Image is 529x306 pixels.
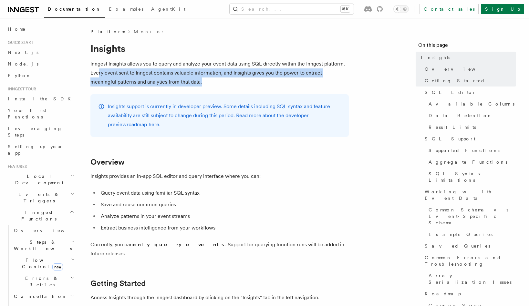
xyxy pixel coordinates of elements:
span: Features [5,164,27,169]
span: Result Limits [429,124,476,130]
button: Events & Triggers [5,189,76,207]
span: Insights [421,54,450,61]
span: Flow Control [11,257,71,270]
p: Insights support is currently in developer preview. Some details including SQL syntax and feature... [108,102,341,129]
span: Working with Event Data [425,189,516,201]
kbd: ⌘K [341,6,350,12]
span: Steps & Workflows [11,239,72,252]
a: Result Limits [426,121,516,133]
span: Aggregate Functions [429,159,507,165]
a: roadmap here [127,121,159,127]
li: Save and reuse common queries [99,200,349,209]
a: Aggregate Functions [426,156,516,168]
span: Common Schema vs Event-Specific Schema [429,207,516,226]
span: Errors & Retries [11,275,70,288]
p: Insights provides an in-app SQL editor and query interface where you can: [90,172,349,181]
a: Monitor [134,28,164,35]
span: Getting Started [425,77,485,84]
a: Working with Event Data [422,186,516,204]
button: Flow Controlnew [11,254,76,272]
span: Python [8,73,31,78]
a: AgentKit [147,2,189,17]
span: Available Columns [429,101,514,107]
h1: Insights [90,43,349,54]
a: Roadmap [422,288,516,300]
a: Contact sales [420,4,479,14]
span: SQL Support [425,136,475,142]
span: Supported Functions [429,147,500,154]
span: Common Errors and Troubleshooting [425,254,516,267]
p: Inngest Insights allows you to query and analyze your event data using SQL directly within the In... [90,59,349,87]
a: Examples [105,2,147,17]
span: Install the SDK [8,96,75,101]
a: Node.js [5,58,76,70]
span: Overview [14,228,80,233]
p: Access Insights through the Inngest dashboard by clicking on the "Insights" tab in the left navig... [90,293,349,302]
a: Common Schema vs Event-Specific Schema [426,204,516,229]
span: Inngest Functions [5,209,70,222]
strong: only query events [133,241,225,248]
a: Install the SDK [5,93,76,105]
a: Array Serialization Issues [426,270,516,288]
span: Leveraging Steps [8,126,62,138]
a: Overview [11,225,76,236]
button: Toggle dark mode [393,5,409,13]
a: Saved Queries [422,240,516,252]
a: Common Errors and Troubleshooting [422,252,516,270]
span: Home [8,26,26,32]
span: Documentation [48,6,101,12]
a: Your first Functions [5,105,76,123]
a: Getting Started [90,279,146,288]
a: Home [5,23,76,35]
li: Query event data using familiar SQL syntax [99,189,349,198]
span: Overview [425,66,491,72]
button: Errors & Retries [11,272,76,291]
span: Example Queries [429,231,493,238]
a: SQL Editor [422,87,516,98]
li: Extract business intelligence from your workflows [99,223,349,232]
button: Local Development [5,170,76,189]
span: SQL Syntax Limitations [429,170,516,183]
button: Steps & Workflows [11,236,76,254]
a: Leveraging Steps [5,123,76,141]
span: Roadmap [425,291,461,297]
a: Available Columns [426,98,516,110]
li: Analyze patterns in your event streams [99,212,349,221]
h4: On this page [418,41,516,52]
button: Inngest Functions [5,207,76,225]
span: Setting up your app [8,144,63,156]
a: Data Retention [426,110,516,121]
span: Inngest tour [5,87,36,92]
span: SQL Editor [425,89,476,96]
a: Overview [422,63,516,75]
span: Platform [90,28,125,35]
button: Cancellation [11,291,76,302]
button: Search...⌘K [230,4,354,14]
span: Array Serialization Issues [429,272,516,285]
a: Insights [418,52,516,63]
a: Setting up your app [5,141,76,159]
span: new [52,263,63,270]
span: Node.js [8,61,38,66]
span: Saved Queries [425,243,490,249]
span: Next.js [8,50,38,55]
a: Example Queries [426,229,516,240]
a: SQL Syntax Limitations [426,168,516,186]
a: Supported Functions [426,145,516,156]
a: SQL Support [422,133,516,145]
span: Events & Triggers [5,191,70,204]
span: Your first Functions [8,108,46,119]
p: Currently, you can . Support for querying function runs will be added in future releases. [90,240,349,258]
a: Python [5,70,76,81]
a: Getting Started [422,75,516,87]
a: Sign Up [481,4,524,14]
span: Cancellation [11,293,67,300]
span: Local Development [5,173,70,186]
span: Quick start [5,40,33,45]
a: Overview [90,158,125,167]
a: Next.js [5,46,76,58]
a: Documentation [44,2,105,18]
span: Data Retention [429,112,493,119]
span: AgentKit [151,6,185,12]
span: Examples [109,6,143,12]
